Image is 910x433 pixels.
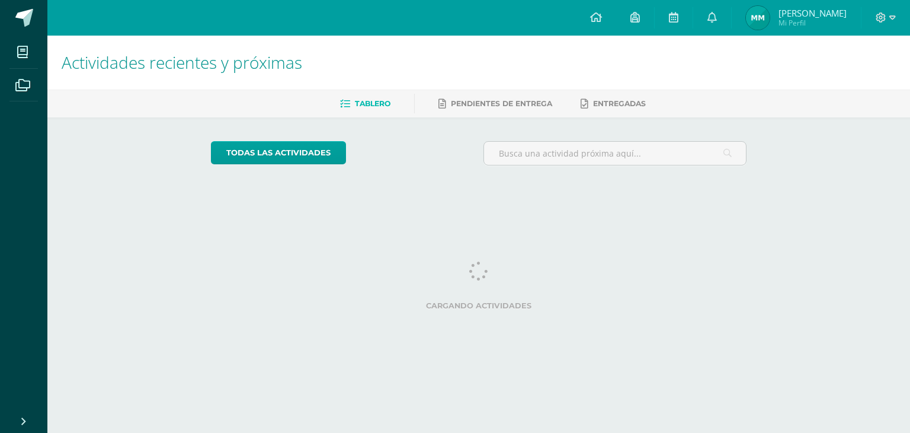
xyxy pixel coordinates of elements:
[211,141,346,164] a: todas las Actividades
[211,301,747,310] label: Cargando actividades
[355,99,390,108] span: Tablero
[438,94,552,113] a: Pendientes de entrega
[62,51,302,74] span: Actividades recientes y próximas
[593,99,646,108] span: Entregadas
[746,6,770,30] img: 7b6364f6a8740d93f3faab59e2628895.png
[581,94,646,113] a: Entregadas
[484,142,746,165] input: Busca una actividad próxima aquí...
[340,94,390,113] a: Tablero
[451,99,552,108] span: Pendientes de entrega
[778,18,847,28] span: Mi Perfil
[778,7,847,19] span: [PERSON_NAME]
